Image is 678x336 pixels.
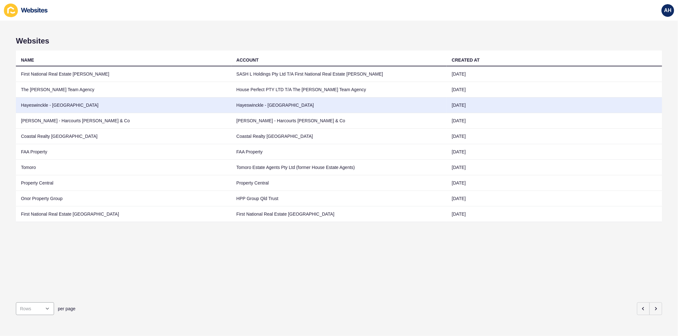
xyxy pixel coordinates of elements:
span: AH [664,7,671,14]
td: [DATE] [447,160,662,175]
td: First National Real Estate [GEOGRAPHIC_DATA] [16,206,231,222]
td: Tomoro Estate Agents Pty Ltd (former House Estate Agents) [231,160,447,175]
span: per page [58,306,75,312]
td: Tomoro [16,160,231,175]
td: First National Real Estate [PERSON_NAME] [16,66,231,82]
td: Hayeswinckle - [GEOGRAPHIC_DATA] [231,97,447,113]
td: Onor Property Group [16,191,231,206]
td: Hayeswinckle - [GEOGRAPHIC_DATA] [16,97,231,113]
td: [DATE] [447,82,662,97]
td: [DATE] [447,175,662,191]
div: NAME [21,57,34,63]
td: [DATE] [447,97,662,113]
td: [PERSON_NAME] - Harcourts [PERSON_NAME] & Co [16,113,231,129]
td: Property Central [16,175,231,191]
td: The [PERSON_NAME] Team Agency [16,82,231,97]
td: [PERSON_NAME] - Harcourts [PERSON_NAME] & Co [231,113,447,129]
td: [DATE] [447,144,662,160]
td: House Perfect PTY LTD T/A The [PERSON_NAME] Team Agency [231,82,447,97]
td: Coastal Realty [GEOGRAPHIC_DATA] [231,129,447,144]
h1: Websites [16,37,662,45]
td: [DATE] [447,113,662,129]
td: [DATE] [447,191,662,206]
td: FAA Property [231,144,447,160]
td: [DATE] [447,66,662,82]
td: Property Central [231,175,447,191]
td: FAA Property [16,144,231,160]
div: ACCOUNT [236,57,259,63]
div: open menu [16,302,54,315]
td: Coastal Realty [GEOGRAPHIC_DATA] [16,129,231,144]
td: SASH L Holdings Pty Ltd T/A First National Real Estate [PERSON_NAME] [231,66,447,82]
td: HPP Group Qld Trust [231,191,447,206]
td: [DATE] [447,206,662,222]
td: [DATE] [447,129,662,144]
div: CREATED AT [452,57,480,63]
td: First National Real Estate [GEOGRAPHIC_DATA] [231,206,447,222]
